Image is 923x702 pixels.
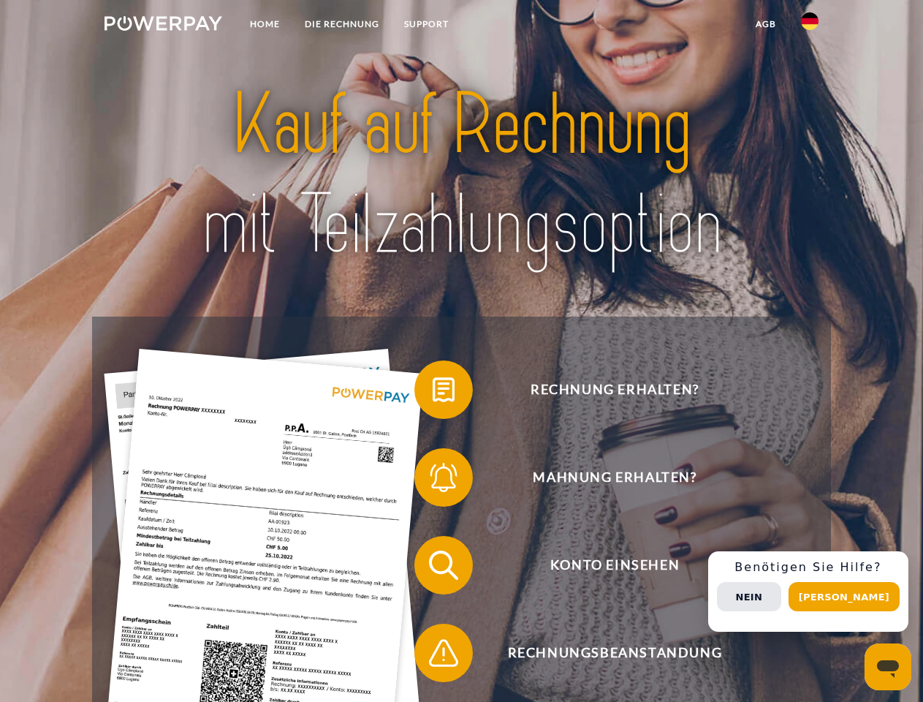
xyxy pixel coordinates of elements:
a: Home [238,11,292,37]
span: Mahnung erhalten? [436,448,794,507]
iframe: Schaltfläche zum Öffnen des Messaging-Fensters [865,643,911,690]
a: DIE RECHNUNG [292,11,392,37]
button: Mahnung erhalten? [414,448,794,507]
button: Konto einsehen [414,536,794,595]
button: Nein [717,582,781,611]
a: SUPPORT [392,11,461,37]
img: de [801,12,818,30]
span: Rechnung erhalten? [436,361,794,419]
img: title-powerpay_de.svg [140,70,783,280]
img: qb_bell.svg [425,459,462,496]
button: [PERSON_NAME] [789,582,900,611]
button: Rechnung erhalten? [414,361,794,419]
div: Schnellhilfe [708,551,908,632]
img: logo-powerpay-white.svg [105,16,222,31]
span: Konto einsehen [436,536,794,595]
span: Rechnungsbeanstandung [436,624,794,682]
img: qb_warning.svg [425,635,462,671]
img: qb_search.svg [425,547,462,584]
h3: Benötigen Sie Hilfe? [717,560,900,575]
img: qb_bill.svg [425,371,462,408]
button: Rechnungsbeanstandung [414,624,794,682]
a: agb [743,11,789,37]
